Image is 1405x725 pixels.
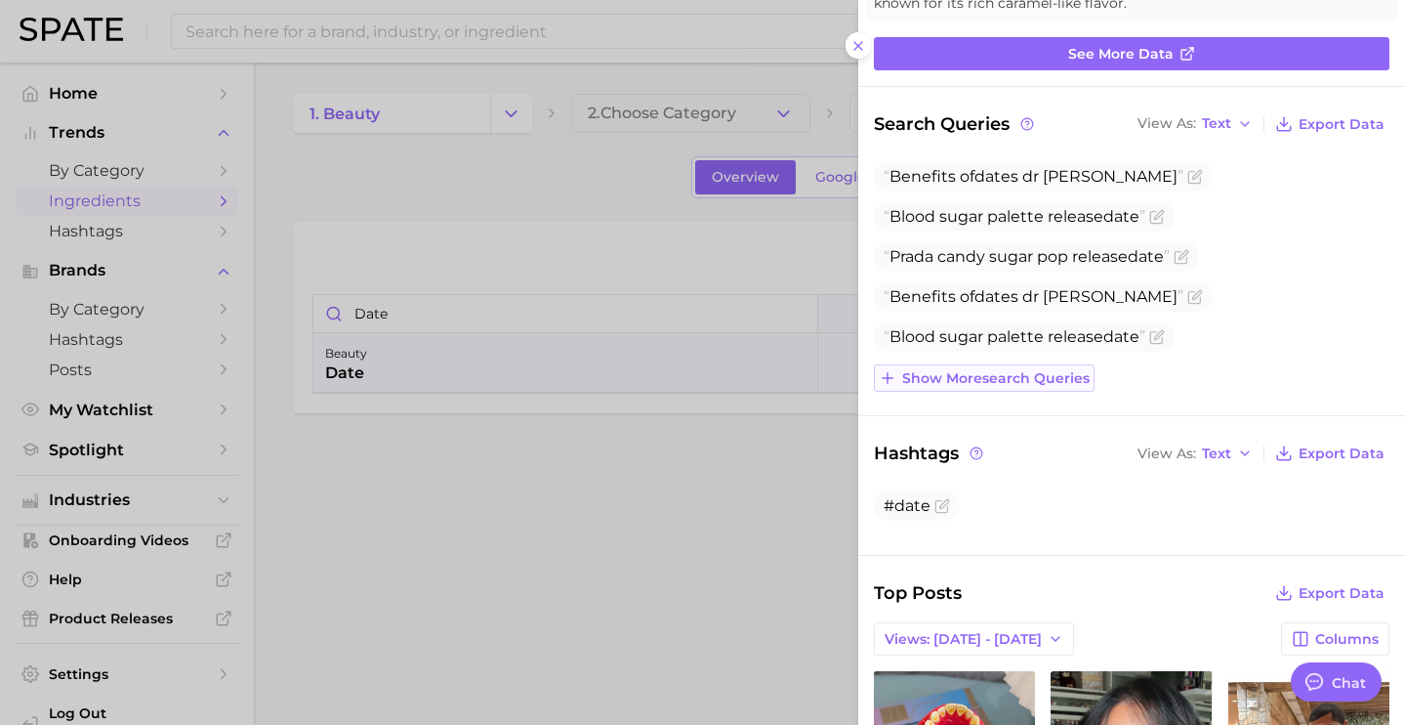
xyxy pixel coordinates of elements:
[1137,448,1196,459] span: View As
[1270,110,1389,138] button: Export Data
[884,247,1170,266] span: Prada candy sugar pop release
[1281,622,1389,656] button: Columns
[1103,327,1139,346] span: date
[884,327,1145,346] span: Blood sugar palette release
[1299,585,1384,602] span: Export Data
[884,167,1183,186] span: Benefits of s dr [PERSON_NAME]
[1315,631,1379,648] span: Columns
[1174,249,1189,265] button: Flag as miscategorized or irrelevant
[1128,247,1164,266] span: date
[1187,289,1203,305] button: Flag as miscategorized or irrelevant
[1299,116,1384,133] span: Export Data
[884,207,1145,226] span: Blood sugar palette release
[874,622,1074,656] button: Views: [DATE] - [DATE]
[1149,209,1165,225] button: Flag as miscategorized or irrelevant
[1133,111,1258,137] button: View AsText
[1299,446,1384,462] span: Export Data
[1068,46,1174,63] span: See more data
[874,579,962,607] span: Top Posts
[884,287,1183,306] span: Benefits of s dr [PERSON_NAME]
[874,364,1095,392] button: Show moresearch queries
[1137,118,1196,129] span: View As
[874,37,1389,70] a: See more data
[1202,118,1231,129] span: Text
[874,110,1037,138] span: Search Queries
[1103,207,1139,226] span: date
[974,287,1011,306] span: date
[1149,329,1165,345] button: Flag as miscategorized or irrelevant
[885,631,1042,648] span: Views: [DATE] - [DATE]
[1270,579,1389,607] button: Export Data
[1133,441,1258,466] button: View AsText
[1187,169,1203,185] button: Flag as miscategorized or irrelevant
[934,498,950,514] button: Flag as miscategorized or irrelevant
[902,370,1090,387] span: Show more search queries
[1202,448,1231,459] span: Text
[874,440,986,467] span: Hashtags
[1270,440,1389,467] button: Export Data
[974,167,1011,186] span: date
[884,496,930,515] span: #date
